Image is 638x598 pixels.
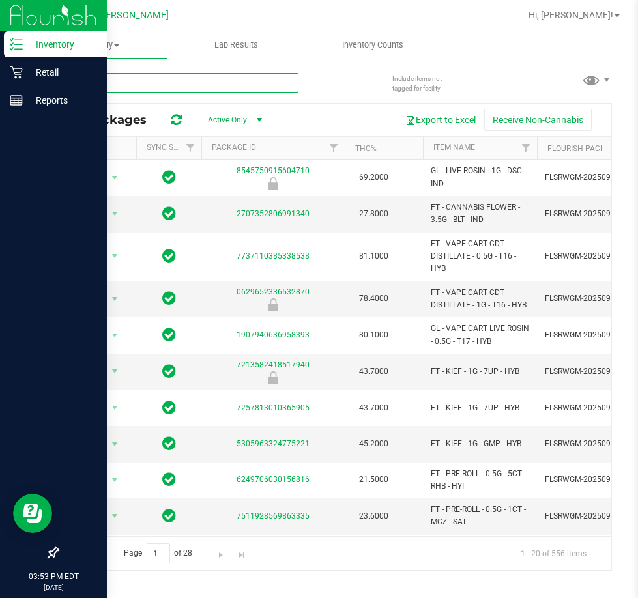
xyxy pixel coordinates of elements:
a: Filter [515,137,537,159]
a: Filter [323,137,345,159]
span: select [107,435,123,453]
span: select [107,507,123,525]
p: Reports [23,93,101,108]
a: 7257813010365905 [237,403,310,412]
span: 43.7000 [353,362,395,381]
span: 45.2000 [353,434,395,453]
span: GL - LIVE ROSIN - 1G - DSC - IND [431,165,529,190]
span: FT - VAPE CART CDT DISTILLATE - 1G - T16 - HYB [431,287,529,311]
input: Search Package ID, Item Name, SKU, Lot or Part Number... [57,73,298,93]
a: Lab Results [167,31,304,59]
a: Item Name [433,143,475,152]
span: In Sync [162,399,176,417]
span: All Packages [68,113,160,127]
span: select [107,362,123,380]
a: Go to the last page [232,543,251,561]
a: Go to the next page [212,543,231,561]
a: 7213582418517940 [237,360,310,369]
p: 03:53 PM EDT [6,571,101,582]
span: In Sync [162,507,176,525]
span: In Sync [162,362,176,380]
a: 2707352806991340 [237,209,310,218]
span: 27.8000 [353,205,395,223]
p: Retail [23,64,101,80]
a: 7737110385338538 [237,251,310,261]
span: In Sync [162,168,176,186]
span: In Sync [162,247,176,265]
span: GL - VAPE CART LIVE ROSIN - 0.5G - T17 - HYB [431,322,529,347]
span: In Sync [162,205,176,223]
span: 21.5000 [353,470,395,489]
a: Flourish Package ID [547,144,630,153]
p: Inventory [23,36,101,52]
a: 0629652336532870 [237,287,310,296]
inline-svg: Inventory [10,38,23,51]
div: Newly Received [199,371,347,384]
span: FT - CANNABIS FLOWER - 3.5G - BLT - IND [431,201,529,226]
a: 1907940636958393 [237,330,310,339]
div: Newly Received [199,298,347,311]
iframe: Resource center [13,494,52,533]
span: select [107,290,123,308]
a: 6249706030156816 [237,475,310,484]
span: [PERSON_NAME] [97,10,169,21]
span: select [107,169,123,187]
a: Filter [180,137,201,159]
button: Receive Non-Cannabis [484,109,592,131]
span: Page of 28 [113,543,203,563]
a: 7511928569863335 [237,511,310,520]
a: THC% [355,144,377,153]
div: Newly Received [199,177,347,190]
inline-svg: Retail [10,66,23,79]
span: In Sync [162,326,176,344]
span: 1 - 20 of 556 items [510,543,597,563]
span: 23.6000 [353,507,395,526]
span: 80.1000 [353,326,395,345]
span: FT - KIEF - 1G - GMP - HYB [431,438,529,450]
a: 5305963324775221 [237,439,310,448]
a: Inventory Counts [304,31,441,59]
a: Sync Status [147,143,197,152]
span: FT - KIEF - 1G - 7UP - HYB [431,365,529,378]
span: 43.7000 [353,399,395,418]
span: Inventory Counts [325,39,421,51]
p: [DATE] [6,582,101,592]
span: select [107,247,123,265]
span: FT - PRE-ROLL - 0.5G - 5CT - RHB - HYI [431,468,529,492]
span: FT - KIEF - 1G - 7UP - HYB [431,402,529,414]
span: 69.2000 [353,168,395,187]
span: Lab Results [197,39,276,51]
a: Package ID [212,143,256,152]
span: Include items not tagged for facility [392,74,457,93]
span: Hi, [PERSON_NAME]! [529,10,613,20]
button: Export to Excel [397,109,484,131]
span: 78.4000 [353,289,395,308]
span: select [107,399,123,417]
span: In Sync [162,470,176,489]
span: select [107,205,123,223]
span: 81.1000 [353,247,395,266]
inline-svg: Reports [10,94,23,107]
span: FT - VAPE CART CDT DISTILLATE - 0.5G - T16 - HYB [431,238,529,276]
span: select [107,471,123,489]
span: select [107,326,123,345]
input: 1 [147,543,170,563]
span: FT - PRE-ROLL - 0.5G - 1CT - MCZ - SAT [431,504,529,528]
a: 8545750915604710 [237,166,310,175]
span: In Sync [162,434,176,453]
span: In Sync [162,289,176,307]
